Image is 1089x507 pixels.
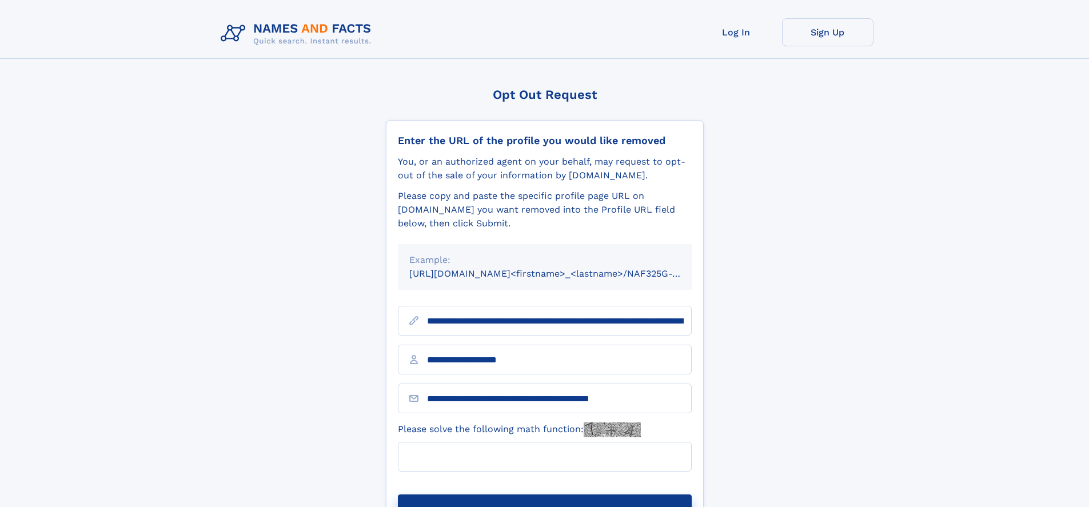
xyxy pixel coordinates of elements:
[409,253,680,267] div: Example:
[398,134,692,147] div: Enter the URL of the profile you would like removed
[409,268,713,279] small: [URL][DOMAIN_NAME]<firstname>_<lastname>/NAF325G-xxxxxxxx
[691,18,782,46] a: Log In
[398,189,692,230] div: Please copy and paste the specific profile page URL on [DOMAIN_NAME] you want removed into the Pr...
[386,87,704,102] div: Opt Out Request
[782,18,873,46] a: Sign Up
[398,155,692,182] div: You, or an authorized agent on your behalf, may request to opt-out of the sale of your informatio...
[216,18,381,49] img: Logo Names and Facts
[398,422,641,437] label: Please solve the following math function:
